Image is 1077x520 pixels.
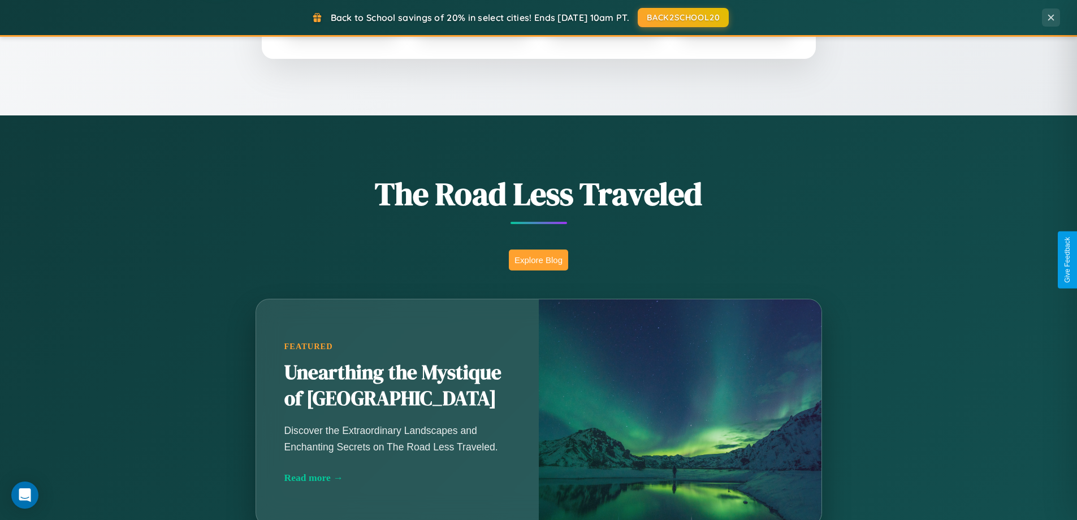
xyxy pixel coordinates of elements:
[284,360,511,412] h2: Unearthing the Mystique of [GEOGRAPHIC_DATA]
[284,423,511,454] p: Discover the Extraordinary Landscapes and Enchanting Secrets on The Road Less Traveled.
[284,342,511,351] div: Featured
[638,8,729,27] button: BACK2SCHOOL20
[11,482,38,509] div: Open Intercom Messenger
[509,250,568,270] button: Explore Blog
[284,472,511,484] div: Read more →
[1063,237,1071,283] div: Give Feedback
[331,12,629,23] span: Back to School savings of 20% in select cities! Ends [DATE] 10am PT.
[200,172,878,216] h1: The Road Less Traveled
